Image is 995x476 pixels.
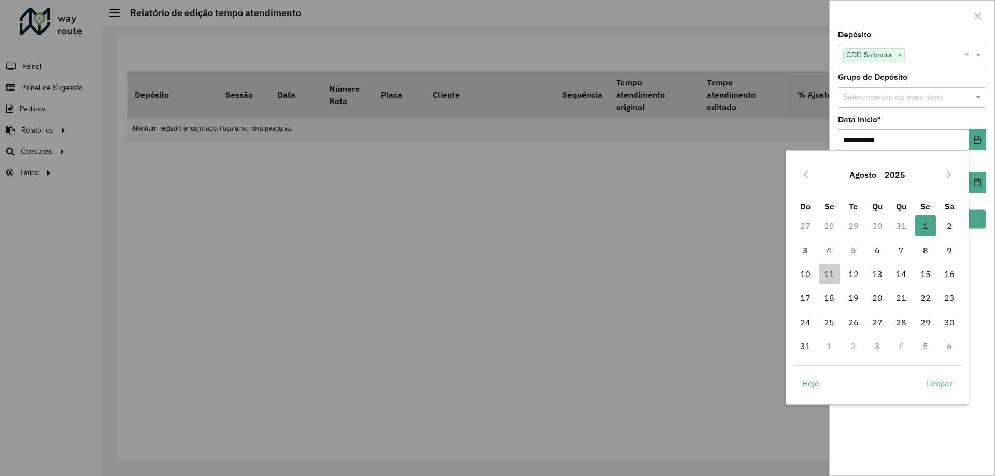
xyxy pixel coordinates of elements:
[889,286,913,310] td: 21
[939,215,960,236] span: 2
[838,71,907,83] label: Grupo de Depósito
[825,201,834,211] span: Se
[939,287,960,308] span: 23
[867,240,888,261] span: 6
[793,238,817,262] td: 3
[798,166,814,183] button: Previous Month
[939,264,960,284] span: 16
[838,28,871,41] label: Depósito
[817,334,841,358] td: 1
[795,287,816,308] span: 17
[941,166,957,183] button: Next Month
[937,310,961,334] td: 30
[891,287,912,308] span: 21
[969,172,986,193] button: Choose Date
[914,262,937,286] td: 15
[819,287,840,308] span: 18
[914,310,937,334] td: 29
[889,334,913,358] td: 4
[819,264,840,284] span: 11
[969,129,986,150] button: Choose Date
[865,262,889,286] td: 13
[915,240,936,261] span: 8
[915,215,936,236] span: 1
[817,262,841,286] td: 11
[844,49,895,61] span: CDD Salvador
[841,286,865,310] td: 19
[865,286,889,310] td: 20
[793,334,817,358] td: 31
[817,310,841,334] td: 25
[795,312,816,333] span: 24
[817,286,841,310] td: 18
[915,287,936,308] span: 22
[880,162,909,187] button: Choose Year
[841,310,865,334] td: 26
[843,264,864,284] span: 12
[914,238,937,262] td: 8
[793,310,817,334] td: 24
[939,312,960,333] span: 30
[843,312,864,333] span: 26
[841,262,865,286] td: 12
[795,336,816,356] span: 31
[889,310,913,334] td: 28
[914,286,937,310] td: 22
[914,334,937,358] td: 5
[795,264,816,284] span: 10
[915,312,936,333] span: 29
[915,264,936,284] span: 15
[889,238,913,262] td: 7
[845,162,880,187] button: Choose Month
[889,214,913,238] td: 31
[800,201,811,211] span: Do
[964,49,973,61] span: Clear all
[841,238,865,262] td: 5
[920,201,930,211] span: Se
[891,312,912,333] span: 28
[793,214,817,238] td: 27
[817,238,841,262] td: 4
[889,262,913,286] td: 14
[793,286,817,310] td: 17
[918,373,961,394] button: Limpar
[867,264,888,284] span: 13
[817,214,841,238] td: 28
[939,240,960,261] span: 9
[865,238,889,262] td: 6
[841,334,865,358] td: 2
[937,262,961,286] td: 16
[867,312,888,333] span: 27
[865,310,889,334] td: 27
[945,201,955,211] span: Sa
[838,113,880,126] label: Data início
[937,214,961,238] td: 2
[793,262,817,286] td: 10
[895,49,904,62] span: ×
[937,334,961,358] td: 6
[841,214,865,238] td: 29
[891,264,912,284] span: 14
[819,312,840,333] span: 25
[843,287,864,308] span: 19
[819,240,840,261] span: 4
[793,373,828,394] button: Hoje
[843,240,864,261] span: 5
[865,334,889,358] td: 3
[802,377,819,390] span: Hoje
[891,240,912,261] span: 7
[937,238,961,262] td: 9
[914,214,937,238] td: 1
[849,201,858,211] span: Te
[896,201,906,211] span: Qu
[872,201,883,211] span: Qu
[786,150,969,405] div: Choose Date
[937,286,961,310] td: 23
[865,214,889,238] td: 30
[795,240,816,261] span: 3
[927,377,953,390] span: Limpar
[867,287,888,308] span: 20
